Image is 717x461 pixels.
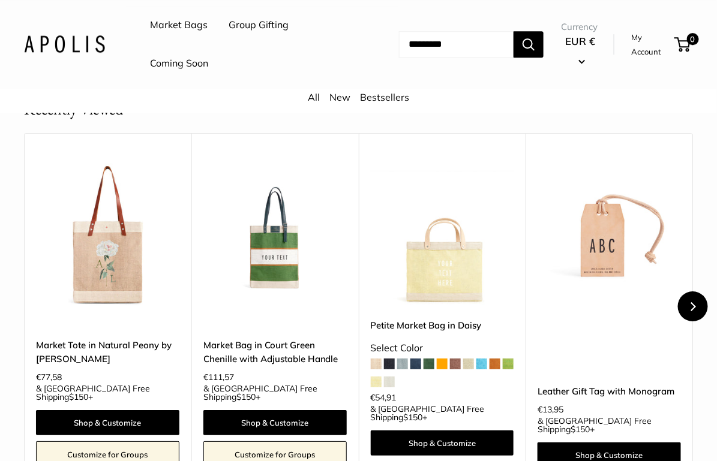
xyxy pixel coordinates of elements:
a: Petite Market Bag in Daisy [371,318,514,332]
img: description_Our very first Chenille-Jute Market bag [203,163,347,306]
a: New [329,91,350,103]
span: $150 [404,412,423,423]
img: Petite Market Bag in Daisy [371,163,514,306]
a: Bestsellers [360,91,409,103]
img: Apolis [24,35,105,53]
a: description_Our very first Chenille-Jute Market bagMarket Bag in Court Green Chenille with Adjust... [203,163,347,306]
a: Market Tote in Natural Peony by [PERSON_NAME] [36,338,179,366]
div: Select Color [371,339,514,357]
a: Petite Market Bag in DaisyPetite Market Bag in Daisy [371,163,514,306]
span: & [GEOGRAPHIC_DATA] Free Shipping + [203,384,347,401]
span: $150 [236,391,256,402]
span: $150 [571,424,590,435]
a: Market Bag in Court Green Chenille with Adjustable Handle [203,338,347,366]
span: €111,57 [203,373,234,381]
a: Shop & Customize [203,410,347,435]
a: All [308,91,320,103]
img: Market Tote in Natural Peony by Amy Logsdon [36,163,179,306]
a: 0 [676,37,691,52]
span: $150 [69,391,88,402]
button: EUR € [561,32,600,70]
span: €77,58 [36,373,62,381]
span: 0 [687,33,699,45]
span: & [GEOGRAPHIC_DATA] Free Shipping + [538,417,681,433]
span: €13,95 [538,405,563,414]
span: & [GEOGRAPHIC_DATA] Free Shipping + [36,384,179,401]
a: Shop & Customize [371,430,514,456]
a: Market Bags [150,16,208,34]
span: Currency [561,19,600,35]
a: Coming Soon [150,55,208,73]
span: & [GEOGRAPHIC_DATA] Free Shipping + [371,405,514,421]
span: EUR € [566,35,596,47]
a: My Account [631,30,670,59]
a: Group Gifting [229,16,289,34]
img: description_Make it yours with custom printed text [538,163,681,306]
input: Search... [399,31,514,58]
a: description_Make it yours with custom printed textdescription_3mm thick, vegetable tanned America... [538,163,681,306]
a: Market Tote in Natural Peony by Amy LogsdonMarket Tote in Natural Peony by Amy Logsdon [36,163,179,306]
span: €54,91 [371,393,397,402]
a: Shop & Customize [36,410,179,435]
a: Leather Gift Tag with Monogram [538,384,681,398]
button: Search [514,31,544,58]
button: Next [678,291,708,321]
